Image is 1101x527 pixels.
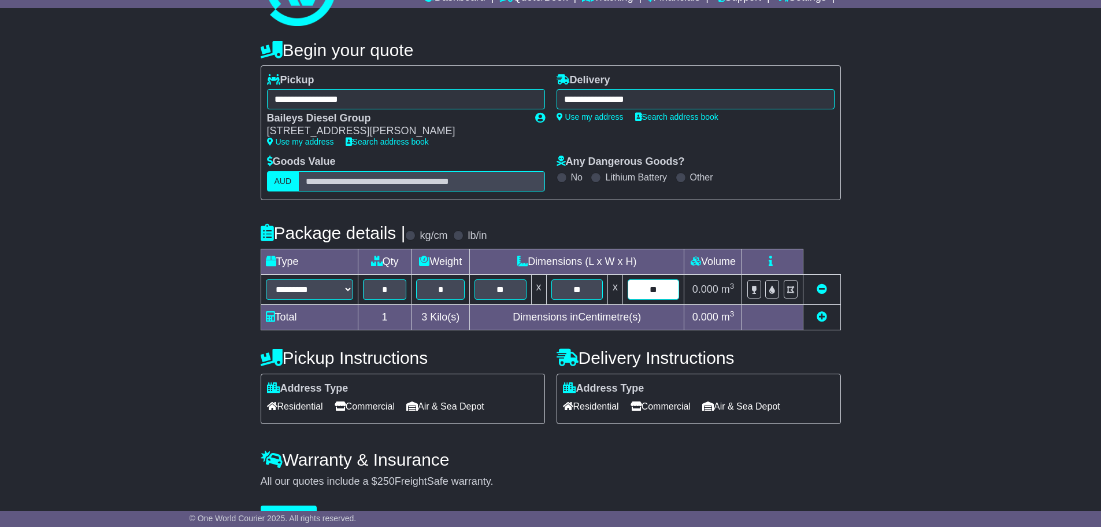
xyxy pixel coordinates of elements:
td: Weight [412,249,470,274]
button: Get Quotes [261,506,317,526]
span: 250 [377,476,395,487]
td: x [607,274,622,304]
td: Total [261,304,358,330]
span: Air & Sea Depot [406,397,484,415]
span: © One World Courier 2025. All rights reserved. [190,514,357,523]
td: Volume [684,249,742,274]
label: lb/in [468,230,487,242]
label: No [571,172,583,183]
a: Remove this item [817,283,827,295]
label: AUD [267,171,299,191]
h4: Package details | [261,223,406,242]
td: Qty [358,249,412,274]
label: Other [690,172,713,183]
td: Dimensions (L x W x H) [470,249,684,274]
div: Baileys Diesel Group [267,112,524,125]
td: Type [261,249,358,274]
a: Use my address [267,137,334,146]
td: Kilo(s) [412,304,470,330]
label: Delivery [557,74,610,87]
h4: Begin your quote [261,40,841,60]
label: Any Dangerous Goods? [557,156,685,168]
label: Address Type [267,382,349,395]
span: m [721,311,735,323]
span: Commercial [631,397,691,415]
span: m [721,283,735,295]
a: Add new item [817,311,827,323]
a: Use my address [557,112,624,121]
a: Search address book [346,137,429,146]
label: Pickup [267,74,314,87]
h4: Delivery Instructions [557,348,841,367]
span: Residential [267,397,323,415]
sup: 3 [730,309,735,318]
div: [STREET_ADDRESS][PERSON_NAME] [267,125,524,138]
span: Air & Sea Depot [702,397,780,415]
a: Search address book [635,112,718,121]
label: kg/cm [420,230,447,242]
td: Dimensions in Centimetre(s) [470,304,684,330]
td: x [531,274,546,304]
h4: Warranty & Insurance [261,450,841,469]
span: Residential [563,397,619,415]
sup: 3 [730,282,735,290]
span: 0.000 [692,311,718,323]
td: 1 [358,304,412,330]
label: Address Type [563,382,644,395]
label: Goods Value [267,156,336,168]
div: All our quotes include a $ FreightSafe warranty. [261,476,841,488]
span: Commercial [335,397,395,415]
span: 0.000 [692,283,718,295]
label: Lithium Battery [605,172,667,183]
h4: Pickup Instructions [261,348,545,367]
span: 3 [421,311,427,323]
